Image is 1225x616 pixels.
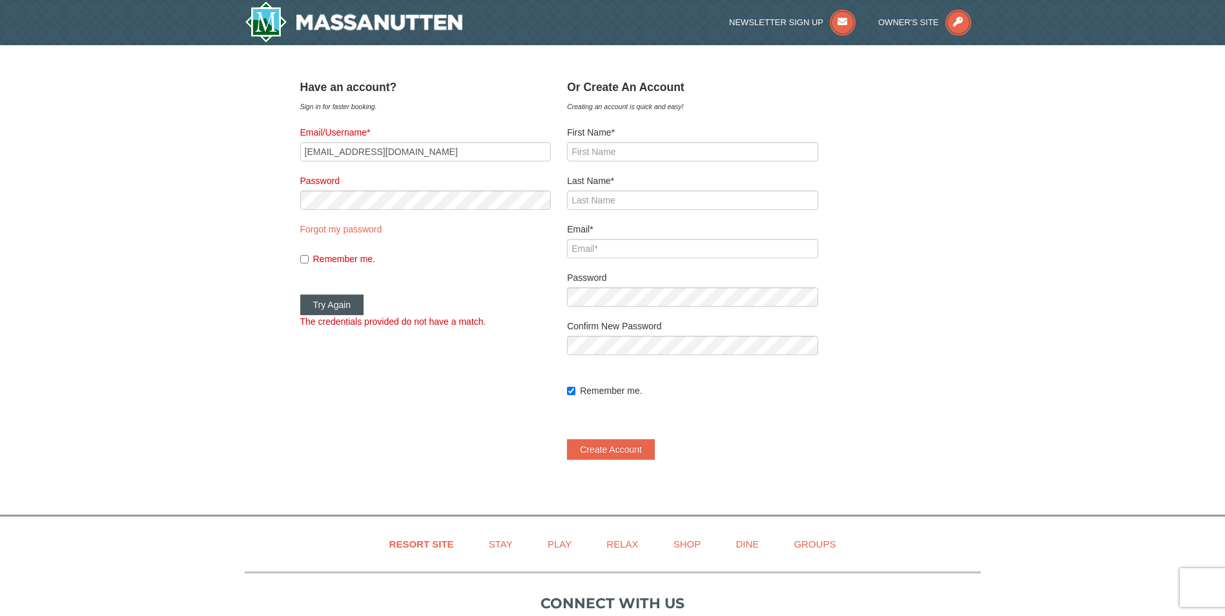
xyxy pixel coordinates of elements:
input: Email/Username* [300,142,551,161]
label: Last Name* [567,174,818,187]
button: Create Account [567,439,655,460]
span: Owner's Site [878,17,939,27]
a: Stay [473,529,529,559]
a: Newsletter Sign Up [729,17,856,27]
a: Shop [657,529,717,559]
p: Connect with us [245,593,981,614]
span: Newsletter Sign Up [729,17,823,27]
label: Remember me. [313,252,551,265]
label: Remember me. [580,384,818,397]
input: Email* [567,239,818,258]
button: Try Again [300,294,364,315]
label: Confirm New Password [567,320,818,333]
label: Password [300,174,551,187]
a: Relax [590,529,654,559]
a: Groups [777,529,852,559]
label: Password [567,271,818,284]
a: Owner's Site [878,17,971,27]
label: Email* [567,223,818,236]
a: Dine [719,529,775,559]
label: Email/Username* [300,126,551,139]
h4: Or Create An Account [567,81,818,94]
input: First Name [567,142,818,161]
a: Resort Site [373,529,470,559]
a: Play [531,529,588,559]
a: Forgot my password [300,224,382,234]
div: Creating an account is quick and easy! [567,100,818,113]
span: The credentials provided do not have a match. [300,316,486,327]
div: Sign in for faster booking. [300,100,551,113]
h4: Have an account? [300,81,551,94]
input: Last Name [567,190,818,210]
img: Massanutten Resort Logo [245,1,463,43]
a: Massanutten Resort [245,1,463,43]
label: First Name* [567,126,818,139]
